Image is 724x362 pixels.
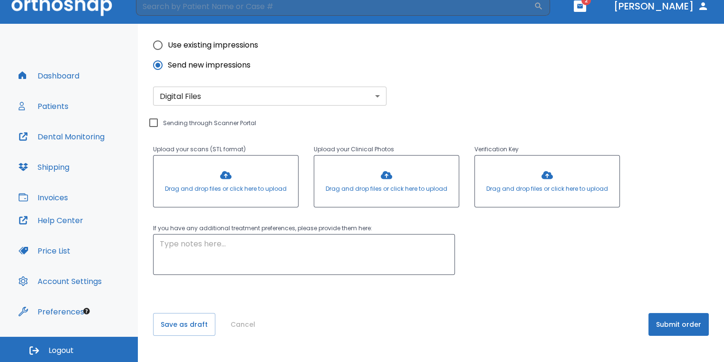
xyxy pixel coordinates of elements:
[153,144,299,155] p: Upload your scans (STL format)
[314,144,459,155] p: Upload your Clinical Photos
[13,64,85,87] button: Dashboard
[13,95,74,117] button: Patients
[168,39,258,51] span: Use existing impressions
[13,300,90,323] button: Preferences
[13,156,75,178] button: Shipping
[82,307,91,315] div: Tooltip anchor
[474,144,620,155] p: Verification Key
[168,59,251,71] span: Send new impressions
[153,223,620,234] p: If you have any additional treatment preferences, please provide them here:
[13,270,107,293] button: Account Settings
[13,125,110,148] button: Dental Monitoring
[13,209,89,232] button: Help Center
[153,313,215,336] button: Save as draft
[13,186,74,209] button: Invoices
[227,313,259,336] button: Cancel
[48,345,74,356] span: Logout
[648,313,709,336] button: Submit order
[13,239,76,262] button: Price List
[153,87,386,106] div: Without label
